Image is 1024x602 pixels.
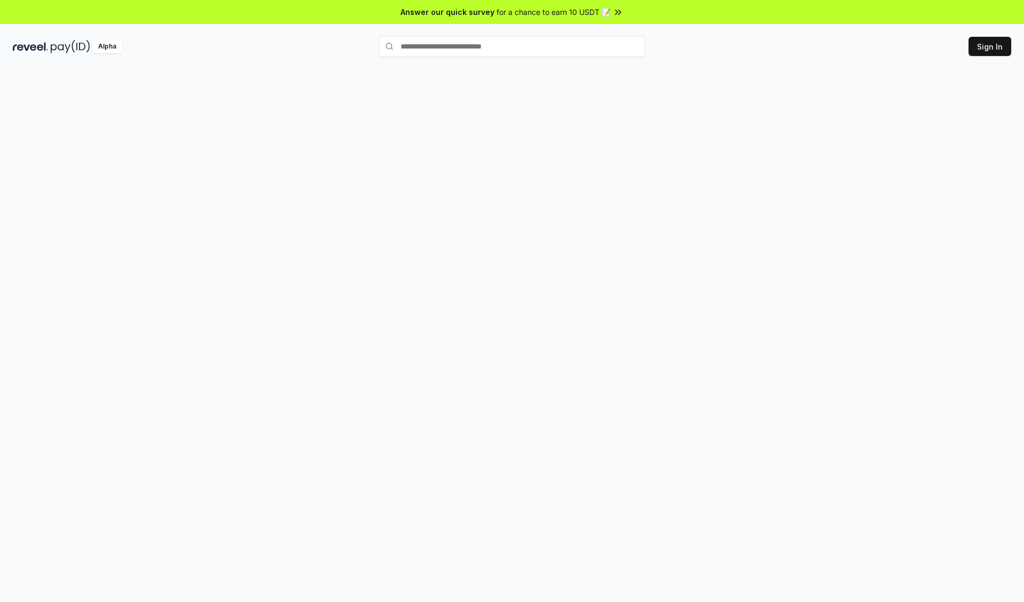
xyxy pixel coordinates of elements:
img: reveel_dark [13,40,49,53]
span: Answer our quick survey [401,6,494,18]
span: for a chance to earn 10 USDT 📝 [497,6,611,18]
button: Sign In [969,37,1011,56]
div: Alpha [92,40,122,53]
img: pay_id [51,40,90,53]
